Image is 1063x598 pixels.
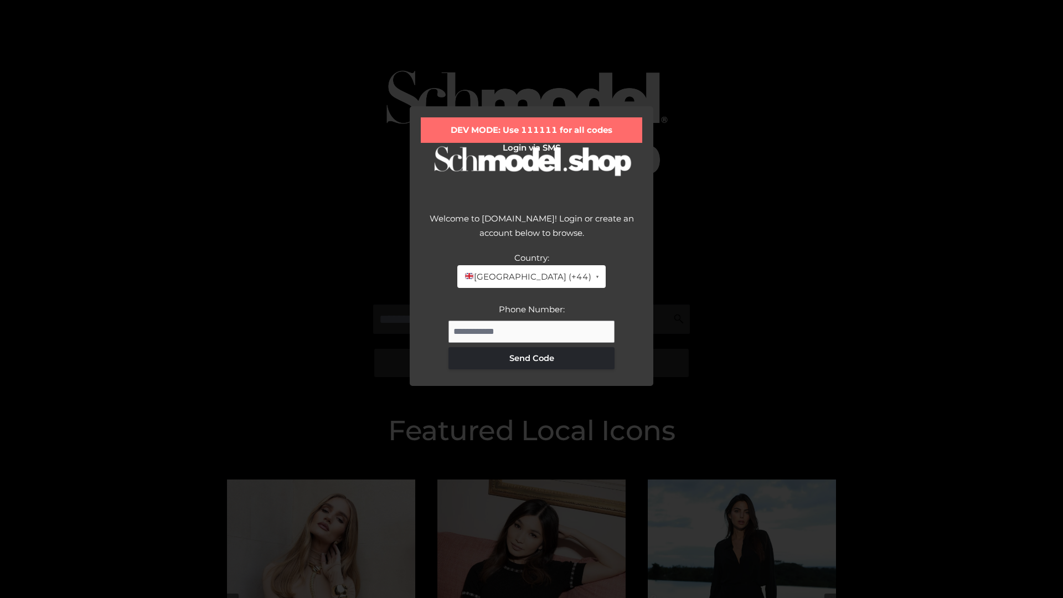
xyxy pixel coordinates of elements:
[464,270,591,284] span: [GEOGRAPHIC_DATA] (+44)
[514,252,549,263] label: Country:
[421,117,642,143] div: DEV MODE: Use 111111 for all codes
[499,304,565,315] label: Phone Number:
[421,212,642,251] div: Welcome to [DOMAIN_NAME]! Login or create an account below to browse.
[465,272,473,280] img: 🇬🇧
[448,347,615,369] button: Send Code
[421,143,642,153] h2: Login via SMS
